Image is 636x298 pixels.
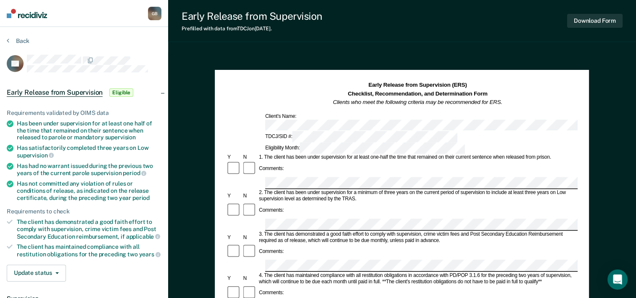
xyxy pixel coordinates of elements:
div: Has had no warrant issued during the previous two years of the current parole supervision [17,162,161,177]
button: Back [7,37,29,45]
div: Comments: [258,166,285,172]
div: Comments: [258,290,285,296]
button: Update status [7,265,66,282]
div: Y [226,234,242,241]
div: Eligibility Month: [264,143,466,154]
button: Download Form [567,14,623,28]
span: period [132,194,150,201]
span: Early Release from Supervision [7,88,103,97]
div: Y [226,276,242,282]
span: period [123,170,146,176]
span: supervision [17,152,54,159]
div: Y [226,193,242,199]
div: Has satisfactorily completed three years on Low [17,144,161,159]
span: years [139,251,161,258]
div: Comments: [258,207,285,213]
strong: Checklist, Recommendation, and Determination Form [348,90,488,97]
div: The client has demonstrated a good faith effort to comply with supervision, crime victim fees and... [17,218,161,240]
div: Requirements validated by OIMS data [7,109,161,117]
div: The client has maintained compliance with all restitution obligations for the preceding two [17,243,161,258]
div: G B [148,7,161,20]
div: Requirements to check [7,208,161,215]
span: applicable [126,233,160,240]
div: Comments: [258,249,285,255]
div: N [242,193,258,199]
em: Clients who meet the following criteria may be recommended for ERS. [333,99,502,105]
img: Recidiviz [7,9,47,18]
button: GB [148,7,161,20]
div: N [242,276,258,282]
div: Has not committed any violation of rules or conditions of release, as indicated on the release ce... [17,180,161,201]
div: 4. The client has maintained compliance with all restitution obligations in accordance with PD/PO... [258,273,578,285]
strong: Early Release from Supervision (ERS) [369,82,467,88]
div: N [242,155,258,161]
div: Prefilled with data from TDCJ on [DATE] . [182,26,322,32]
div: Open Intercom Messenger [607,269,628,290]
div: Y [226,155,242,161]
div: 3. The client has demonstrated a good faith effort to comply with supervision, crime victim fees ... [258,231,578,244]
div: Early Release from Supervision [182,10,322,22]
span: Eligible [109,88,133,97]
div: N [242,234,258,241]
div: 1. The client has been under supervision for at least one-half the time that remained on their cu... [258,155,578,161]
div: 2. The client has been under supervision for a minimum of three years on the current period of su... [258,190,578,202]
div: Has been under supervision for at least one half of the time that remained on their sentence when... [17,120,161,141]
div: TDCJ/SID #: [264,131,459,143]
span: supervision [105,134,136,141]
